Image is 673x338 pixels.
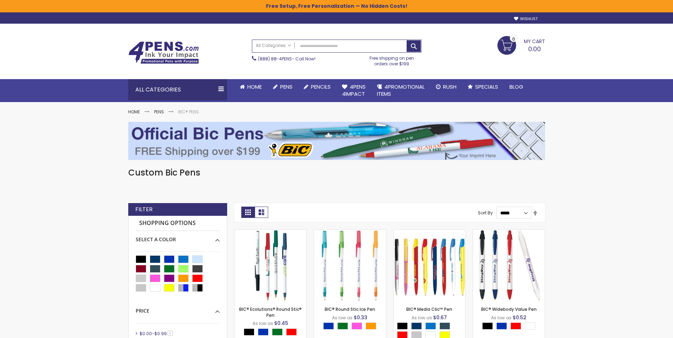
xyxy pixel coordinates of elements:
[510,322,521,330] div: Red
[332,315,353,321] span: As low as
[512,36,515,42] span: 0
[267,79,298,95] a: Pens
[342,83,366,97] span: 4Pens 4impact
[482,322,539,331] div: Select A Color
[325,306,375,312] a: BIC® Round Stic Ice Pen
[496,322,507,330] div: Blue
[412,315,432,321] span: As low as
[280,83,293,90] span: Pens
[497,36,545,54] a: 0.00 0
[311,83,331,90] span: Pencils
[509,83,523,90] span: Blog
[397,322,408,330] div: Black
[235,230,306,301] img: BIC® Ecolutions® Round Stic® Pen
[239,306,302,318] a: BIC® Ecolutions® Round Stic® Pen
[128,167,545,178] h1: Custom Bic Pens
[136,216,220,231] strong: Shopping Options
[528,45,541,53] span: 0.00
[443,83,456,90] span: Rush
[167,331,173,336] span: 8
[362,53,421,67] div: Free shipping on pen orders over $199
[504,79,529,95] a: Blog
[234,79,267,95] a: Home
[473,230,545,301] img: BIC® Widebody Value Pen
[425,322,436,330] div: Blue Light
[241,207,255,218] strong: Grid
[491,315,512,321] span: As low as
[478,210,493,216] label: Sort By
[274,320,288,327] span: $0.45
[439,322,450,330] div: Forest Green
[394,230,465,301] img: BIC® Media Clic™ Pen
[135,206,153,213] strong: Filter
[514,16,538,22] a: Wishlist
[272,328,283,336] div: Green
[244,328,254,336] div: Black
[136,302,220,314] div: Price
[366,322,376,330] div: Orange
[128,109,140,115] a: Home
[371,79,430,102] a: 4PROMOTIONALITEMS
[244,328,300,337] div: Select A Color
[286,328,297,336] div: Red
[253,320,273,326] span: As low as
[128,79,227,100] div: All Categories
[235,229,306,235] a: BIC® Ecolutions® Round Stic® Pen
[258,56,292,62] a: (888) 88-4PENS
[252,40,295,52] a: All Categories
[128,41,199,64] img: 4Pens Custom Pens and Promotional Products
[475,83,498,90] span: Specials
[256,43,291,48] span: All Categories
[323,322,334,330] div: Blue
[136,231,220,243] div: Select A Color
[336,79,371,102] a: 4Pens4impact
[298,79,336,95] a: Pencils
[247,83,262,90] span: Home
[258,328,268,336] div: Blue
[377,83,425,97] span: 4PROMOTIONAL ITEMS
[138,331,175,337] a: $0.00-$0.998
[352,322,362,330] div: Pink
[154,109,164,115] a: Pens
[354,314,367,321] span: $0.33
[140,331,152,337] span: $0.00
[178,109,199,115] strong: BIC® Pens
[430,79,462,95] a: Rush
[314,230,386,301] img: BIC® Round Stic Ice Pen
[323,322,380,331] div: Select A Color
[462,79,504,95] a: Specials
[481,306,537,312] a: BIC® Widebody Value Pen
[525,322,535,330] div: White
[337,322,348,330] div: Green
[482,322,493,330] div: Black
[406,306,452,312] a: BIC® Media Clic™ Pen
[128,122,545,160] img: BIC® Pens
[314,229,386,235] a: BIC® Round Stic Ice Pen
[394,229,465,235] a: BIC® Media Clic™ Pen
[513,314,526,321] span: $0.52
[154,331,167,337] span: $0.99
[473,229,545,235] a: BIC® Widebody Value Pen
[411,322,422,330] div: Navy Blue
[433,314,447,321] span: $0.67
[258,56,315,62] span: - Call Now!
